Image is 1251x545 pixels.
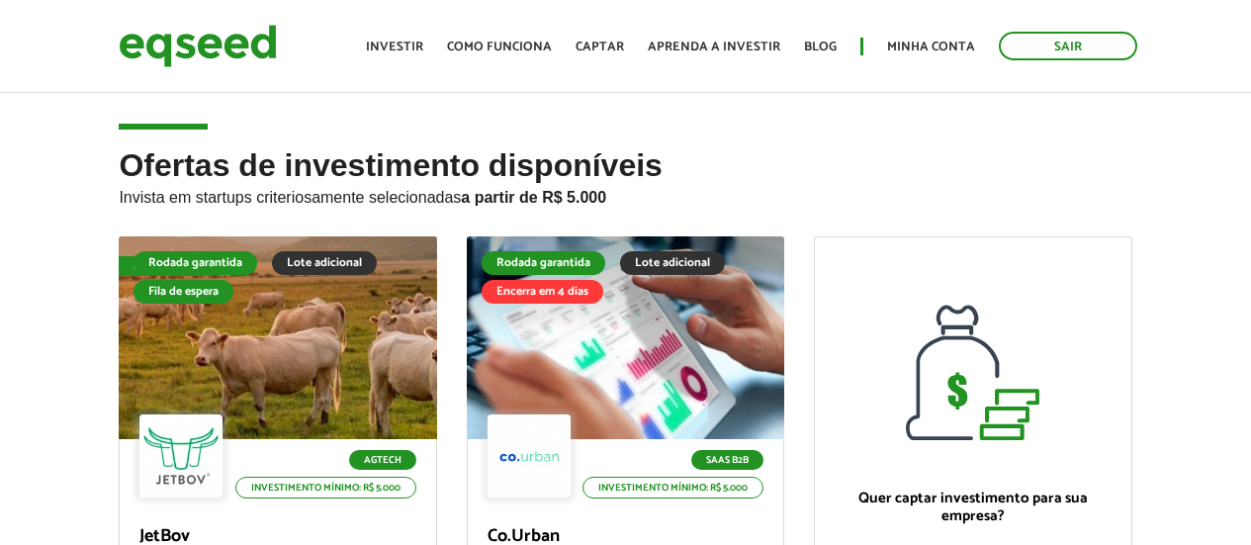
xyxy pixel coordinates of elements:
p: Invista em startups criteriosamente selecionadas [119,183,1131,207]
a: Como funciona [447,41,552,53]
p: Quer captar investimento para sua empresa? [835,490,1111,525]
a: Investir [366,41,423,53]
div: Encerra em 4 dias [482,280,603,304]
h2: Ofertas de investimento disponíveis [119,148,1131,236]
div: Rodada garantida [134,251,257,275]
div: Rodada garantida [482,251,605,275]
p: Agtech [349,450,416,470]
a: Aprenda a investir [648,41,780,53]
div: Lote adicional [272,251,377,275]
div: Fila de espera [134,280,233,304]
p: Investimento mínimo: R$ 5.000 [235,477,416,499]
img: EqSeed [119,20,277,72]
a: Minha conta [887,41,975,53]
strong: a partir de R$ 5.000 [461,189,606,206]
a: Captar [576,41,624,53]
p: Investimento mínimo: R$ 5.000 [582,477,763,499]
a: Blog [804,41,837,53]
p: SaaS B2B [691,450,763,470]
a: Sair [999,32,1137,60]
div: Lote adicional [620,251,725,275]
div: Fila de espera [119,256,221,276]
